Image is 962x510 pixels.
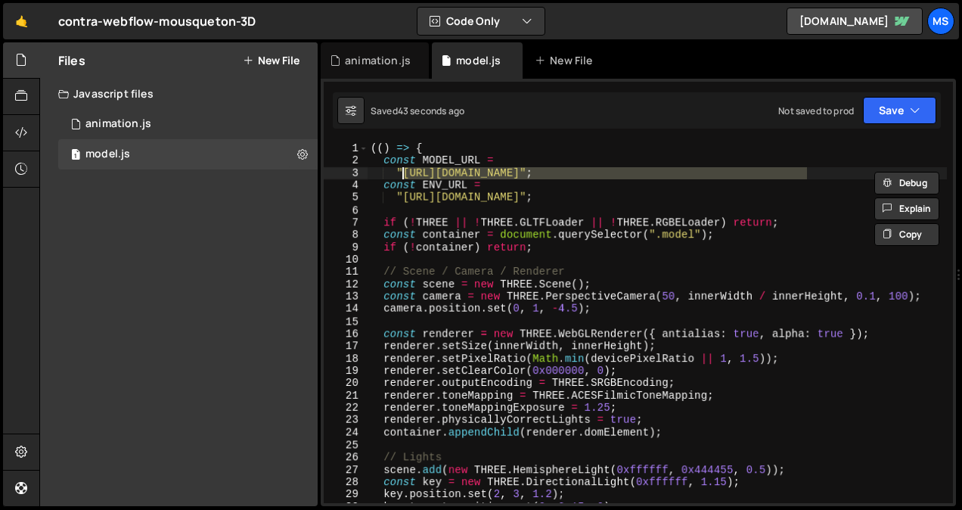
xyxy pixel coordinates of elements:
div: 16 [324,328,368,340]
div: 21 [324,390,368,402]
div: 17327/48106.js [58,109,318,139]
span: 1 [71,150,80,162]
button: Debug [874,172,939,194]
h2: Files [58,52,85,69]
div: 3 [324,167,368,179]
div: 14 [324,303,368,315]
div: Not saved to prod [778,104,854,117]
a: 🤙 [3,3,40,39]
div: 9 [324,241,368,253]
div: 11 [324,266,368,278]
div: model.js [85,148,130,161]
div: 4 [324,179,368,191]
div: animation.js [345,53,411,68]
div: 6 [324,204,368,216]
div: 29 [324,488,368,500]
div: 7 [324,216,368,229]
div: 20 [324,377,368,389]
div: 27 [324,464,368,476]
button: Explain [874,197,939,220]
div: 13 [324,291,368,303]
div: 1 [324,142,368,154]
a: [DOMAIN_NAME] [787,8,923,35]
div: 5 [324,191,368,204]
button: Code Only [417,8,545,35]
div: 8 [324,229,368,241]
button: Save [863,97,936,124]
div: 24 [324,427,368,439]
div: 17327/48102.js [58,139,318,169]
button: Copy [874,223,939,246]
div: 10 [324,253,368,266]
div: Javascript files [40,79,318,109]
div: 18 [324,353,368,365]
div: 12 [324,278,368,291]
div: 17 [324,340,368,352]
div: 43 seconds ago [398,104,464,117]
div: 15 [324,316,368,328]
a: ms [927,8,954,35]
div: animation.js [85,117,151,131]
div: contra-webflow-mousqueton-3D [58,12,256,30]
div: 2 [324,154,368,166]
div: New File [535,53,598,68]
button: New File [243,54,299,67]
div: 26 [324,451,368,463]
div: Saved [371,104,464,117]
div: 28 [324,476,368,488]
div: 22 [324,402,368,414]
div: 19 [324,365,368,377]
div: 25 [324,439,368,451]
div: model.js [456,53,501,68]
div: 23 [324,414,368,426]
